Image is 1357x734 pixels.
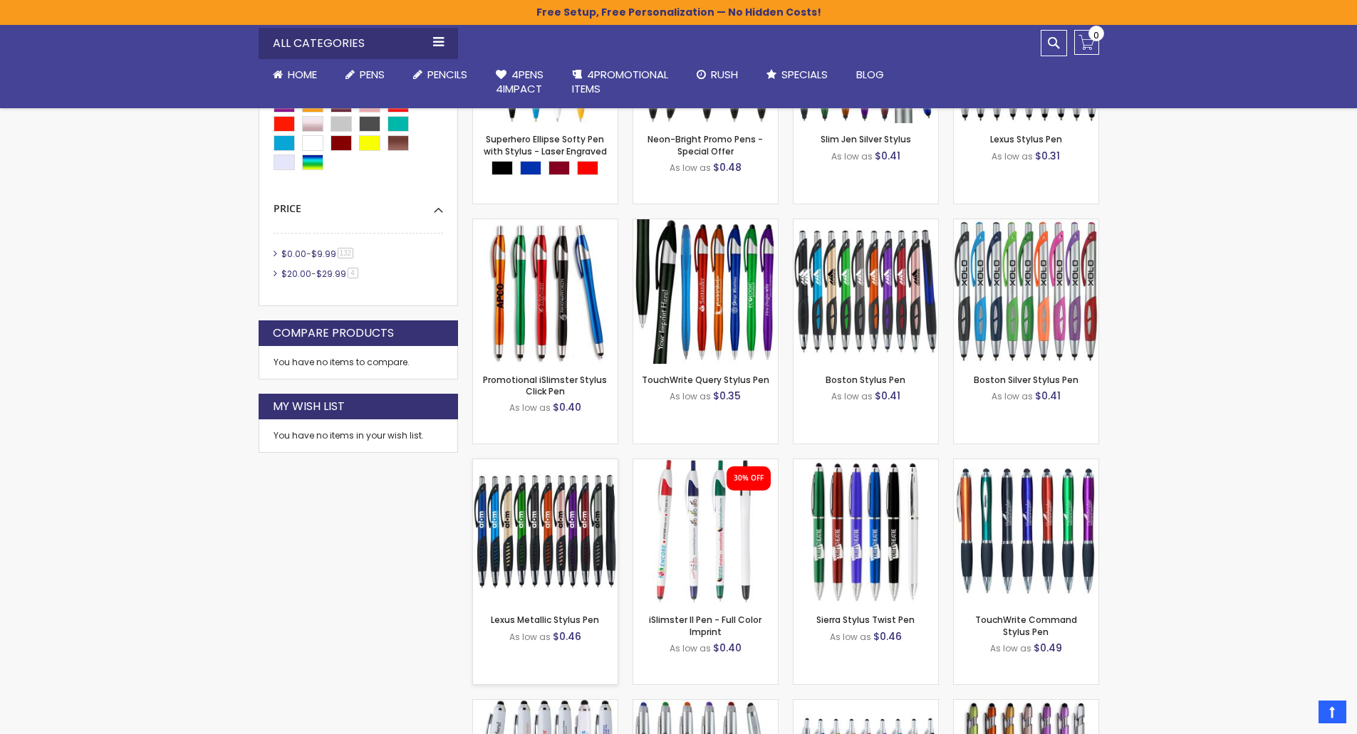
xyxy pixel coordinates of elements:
[484,133,607,157] a: Superhero Ellipse Softy Pen with Stylus - Laser Engraved
[990,133,1062,145] a: Lexus Stylus Pen
[278,268,363,280] a: $20.00-$29.994
[842,59,898,90] a: Blog
[1035,149,1060,163] span: $0.31
[360,67,385,82] span: Pens
[331,59,399,90] a: Pens
[875,389,900,403] span: $0.41
[826,374,905,386] a: Boston Stylus Pen
[794,459,938,604] img: Sierra Stylus Twist Pen
[1239,696,1357,734] iframe: Google Customer Reviews
[482,59,558,105] a: 4Pens4impact
[311,248,336,260] span: $9.99
[520,161,541,175] div: Blue
[259,28,458,59] div: All Categories
[990,642,1031,654] span: As low as
[954,219,1098,364] img: Boston Silver Stylus Pen
[856,67,884,82] span: Blog
[553,400,581,414] span: $0.40
[577,161,598,175] div: Red
[281,268,311,280] span: $20.00
[752,59,842,90] a: Specials
[670,642,711,654] span: As low as
[711,67,738,82] span: Rush
[281,248,306,260] span: $0.00
[648,133,763,157] a: Neon-Bright Promo Pens - Special Offer
[875,149,900,163] span: $0.41
[1074,30,1099,55] a: 0
[274,430,443,441] div: You have no items in your wish list.
[633,699,778,711] a: Lory Stylus Pen
[831,390,873,402] span: As low as
[821,133,911,145] a: Slim Jen Silver Stylus
[338,248,354,258] span: 132
[473,699,618,711] a: Kimberly Logo Stylus Pens - Special Offer
[316,268,346,280] span: $29.99
[473,458,618,471] a: Lexus Metallic Stylus Pen
[492,161,513,175] div: Black
[1093,28,1099,42] span: 0
[713,641,742,655] span: $0.40
[794,219,938,364] img: Boston Stylus Pen
[713,160,742,174] span: $0.48
[473,459,618,604] img: Lexus Metallic Stylus Pen
[633,219,778,364] img: TouchWrite Query Stylus Pen
[794,699,938,711] a: Stiletto Advertising Stylus Pens - Special Offer
[1034,641,1062,655] span: $0.49
[509,402,551,414] span: As low as
[954,699,1098,711] a: Custom Alex II Click Ballpoint Pen
[794,219,938,231] a: Boston Stylus Pen
[274,192,443,216] div: Price
[473,219,618,364] img: Promotional iSlimster Stylus Click Pen
[974,374,1078,386] a: Boston Silver Stylus Pen
[992,390,1033,402] span: As low as
[558,59,682,105] a: 4PROMOTIONALITEMS
[954,458,1098,471] a: TouchWrite Command Stylus Pen
[483,374,607,397] a: Promotional iSlimster Stylus Click Pen
[670,390,711,402] span: As low as
[992,150,1033,162] span: As low as
[509,631,551,643] span: As low as
[670,162,711,174] span: As low as
[713,389,741,403] span: $0.35
[348,268,358,278] span: 4
[278,248,359,260] a: $0.00-$9.99132
[873,629,902,644] span: $0.46
[473,219,618,231] a: Promotional iSlimster Stylus Click Pen
[259,346,458,379] div: You have no items to compare.
[954,219,1098,231] a: Boston Silver Stylus Pen
[288,67,317,82] span: Home
[830,631,871,643] span: As low as
[975,614,1077,637] a: TouchWrite Command Stylus Pen
[794,458,938,471] a: Sierra Stylus Twist Pen
[491,614,599,626] a: Lexus Metallic Stylus Pen
[816,614,915,626] a: Sierra Stylus Twist Pen
[642,374,769,386] a: TouchWrite Query Stylus Pen
[399,59,482,90] a: Pencils
[781,67,828,82] span: Specials
[649,614,761,637] a: iSlimster II Pen - Full Color Imprint
[831,150,873,162] span: As low as
[572,67,668,96] span: 4PROMOTIONAL ITEMS
[548,161,570,175] div: Burgundy
[1035,389,1061,403] span: $0.41
[553,629,581,644] span: $0.46
[682,59,752,90] a: Rush
[633,459,778,604] img: iSlimster II Pen - Full Color Imprint
[734,473,764,483] div: 30% OFF
[273,399,345,414] strong: My Wish List
[633,219,778,231] a: TouchWrite Query Stylus Pen
[633,458,778,471] a: iSlimster II Pen - Full Color Imprint
[496,67,544,96] span: 4Pens 4impact
[273,325,394,341] strong: Compare Products
[427,67,467,82] span: Pencils
[259,59,331,90] a: Home
[954,459,1098,604] img: TouchWrite Command Stylus Pen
